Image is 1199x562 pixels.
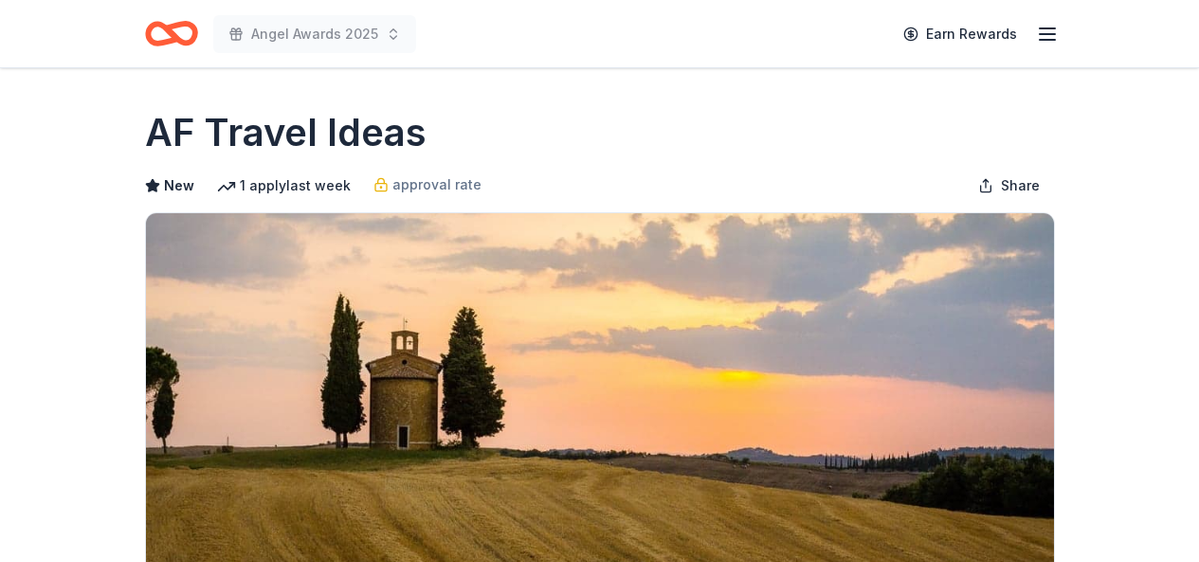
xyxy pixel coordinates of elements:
div: 1 apply last week [217,174,351,197]
h1: AF Travel Ideas [145,106,427,159]
span: New [164,174,194,197]
span: Angel Awards 2025 [251,23,378,45]
a: Earn Rewards [892,17,1028,51]
button: Share [963,167,1055,205]
span: Share [1001,174,1040,197]
span: approval rate [392,173,481,196]
a: approval rate [373,173,481,196]
button: Angel Awards 2025 [213,15,416,53]
a: Home [145,11,198,56]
